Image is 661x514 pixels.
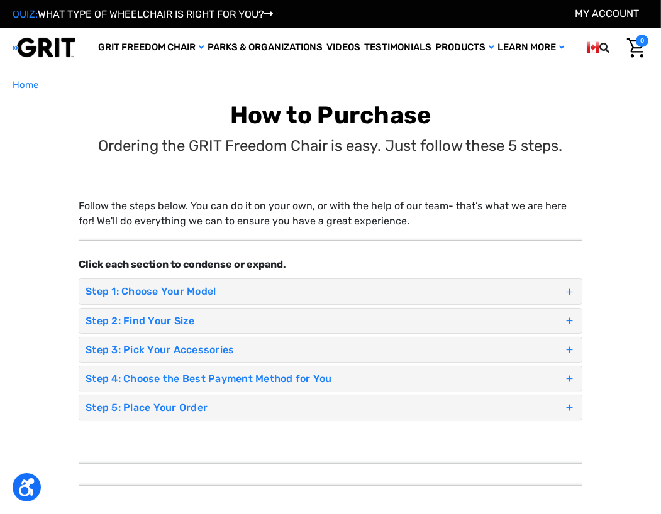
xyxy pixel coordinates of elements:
[86,344,564,356] h4: Step 3: Pick Your Accessories
[362,28,433,68] a: Testimonials
[325,28,362,68] a: Videos
[230,101,431,129] b: How to Purchase
[13,79,38,90] span: Home
[13,8,273,20] a: QUIZ:WHAT TYPE OF WHEELCHAIR IS RIGHT FOR YOU?
[575,8,639,19] a: Account
[99,134,563,157] p: Ordering the GRIT Freedom Chair is easy. Just follow these 5 steps.
[627,38,645,58] img: Cart
[496,28,567,68] a: Learn More
[13,37,75,58] img: GRIT All-Terrain Wheelchair and Mobility Equipment
[86,373,564,385] h4: Step 4: Choose the Best Payment Method for You
[13,78,648,92] nav: Breadcrumb
[86,285,564,297] h4: Step 1: Choose Your Model
[86,402,564,413] h4: Step 5: Place Your Order
[587,40,599,55] img: ca.png
[86,315,564,327] h4: Step 2: Find Your Size
[96,28,206,68] a: GRIT Freedom Chair
[79,199,582,229] p: Follow the steps below. You can do it on your own, or with the help of our team- that’s what we a...
[13,78,38,92] a: Home
[206,28,325,68] a: Parks & Organizations
[13,8,38,20] span: QUIZ:
[618,35,624,61] input: Search
[433,28,496,68] a: Products
[636,35,648,47] span: 0
[624,35,648,61] a: Cart with 0 items
[79,258,286,270] strong: Click each section to condense or expand.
